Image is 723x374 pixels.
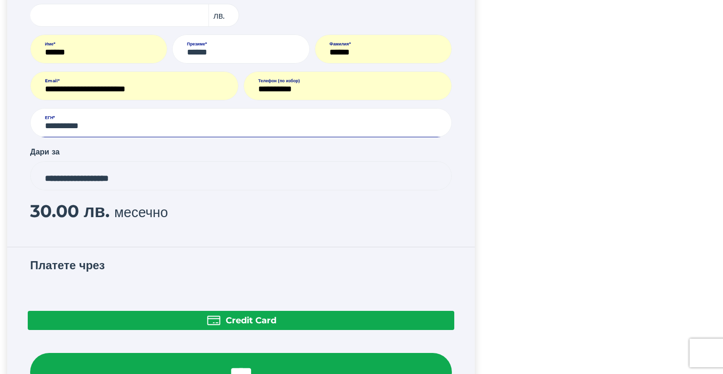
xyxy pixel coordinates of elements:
h3: Платете чрез [30,259,452,276]
span: лв. [84,200,110,221]
iframe: Secure payment button frame [28,284,454,303]
span: лв. [208,4,239,27]
span: месечно [114,204,168,220]
span: 30.00 [30,200,79,221]
label: Дари за [30,146,60,157]
button: Credit Card [28,311,454,330]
